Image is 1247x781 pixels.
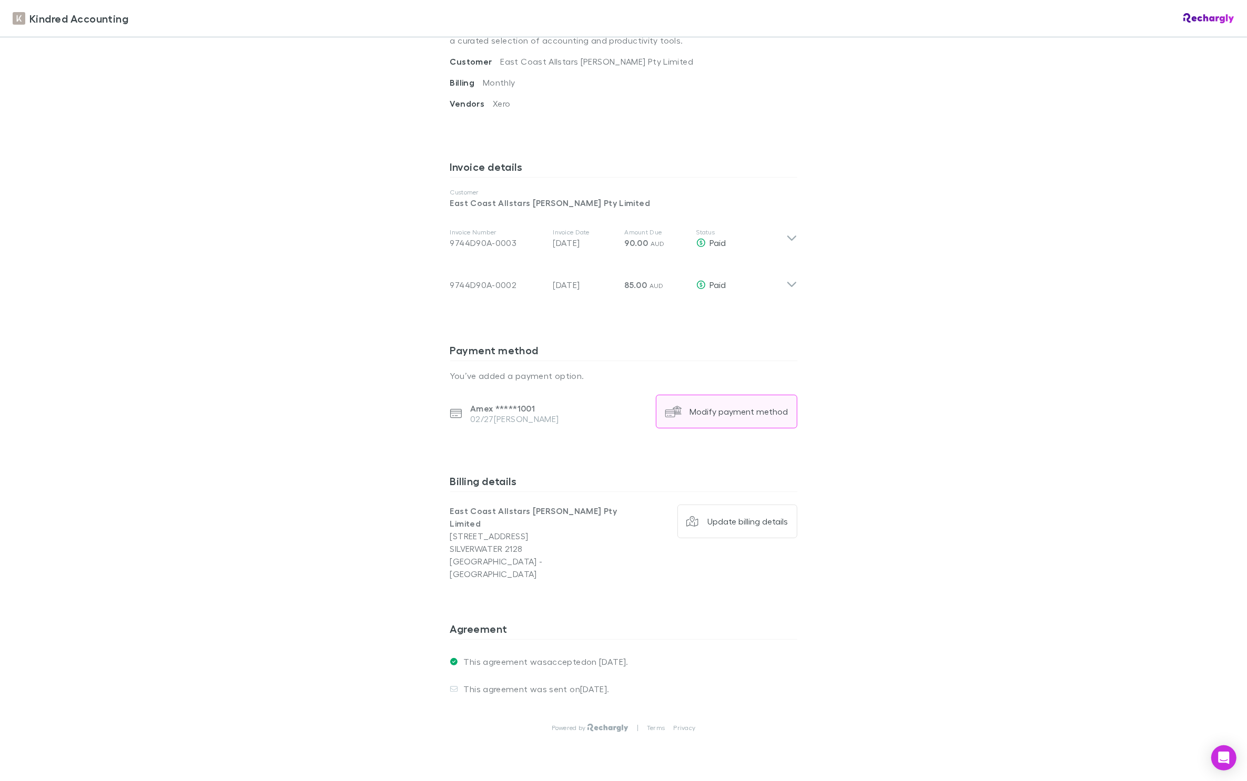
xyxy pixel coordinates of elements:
[450,279,545,291] div: 9744D90A-0002
[500,56,693,66] span: East Coast Allstars [PERSON_NAME] Pty Limited
[458,656,628,667] p: This agreement was accepted on [DATE] .
[710,280,726,290] span: Paid
[625,280,647,290] span: 85.00
[656,395,797,428] button: Modify payment method
[625,238,648,248] span: 90.00
[708,516,788,527] div: Update billing details
[450,160,797,177] h3: Invoice details
[483,77,515,87] span: Monthly
[553,279,616,291] p: [DATE]
[673,724,695,732] a: Privacy
[690,406,788,417] div: Modify payment method
[710,238,726,248] span: Paid
[450,197,797,209] p: East Coast Allstars [PERSON_NAME] Pty Limited
[450,530,624,542] p: [STREET_ADDRESS]
[450,542,624,555] p: SILVERWATER 2128
[29,11,128,26] span: Kindred Accounting
[1211,745,1236,770] div: Open Intercom Messenger
[450,98,493,109] span: Vendors
[470,414,559,424] p: 02/27 [PERSON_NAME]
[665,403,682,420] img: Modify payment method's Logo
[677,505,797,538] button: Update billing details
[450,188,797,197] p: Customer
[587,724,628,732] img: Rechargly Logo
[450,237,545,249] div: 9744D90A-0003
[625,228,688,237] p: Amount Due
[450,505,624,530] p: East Coast Allstars [PERSON_NAME] Pty Limited
[450,56,501,67] span: Customer
[450,555,624,580] p: [GEOGRAPHIC_DATA] - [GEOGRAPHIC_DATA]
[450,369,797,382] p: You’ve added a payment option.
[651,240,665,248] span: AUD
[493,98,510,108] span: Xero
[450,77,483,88] span: Billing
[13,12,25,25] img: Kindred Accounting's Logo
[647,724,665,732] a: Terms
[450,228,545,237] p: Invoice Number
[553,228,616,237] p: Invoice Date
[450,344,797,361] h3: Payment method
[442,218,806,260] div: Invoice Number9744D90A-0003Invoice Date[DATE]Amount Due90.00 AUDStatusPaid
[553,237,616,249] p: [DATE]
[450,622,797,639] h3: Agreement
[552,724,588,732] p: Powered by
[696,228,786,237] p: Status
[1183,13,1234,24] img: Rechargly Logo
[650,282,664,290] span: AUD
[458,684,610,694] p: This agreement was sent on [DATE] .
[442,260,806,302] div: 9744D90A-0002[DATE]85.00 AUDPaid
[450,475,797,491] h3: Billing details
[637,724,638,732] p: |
